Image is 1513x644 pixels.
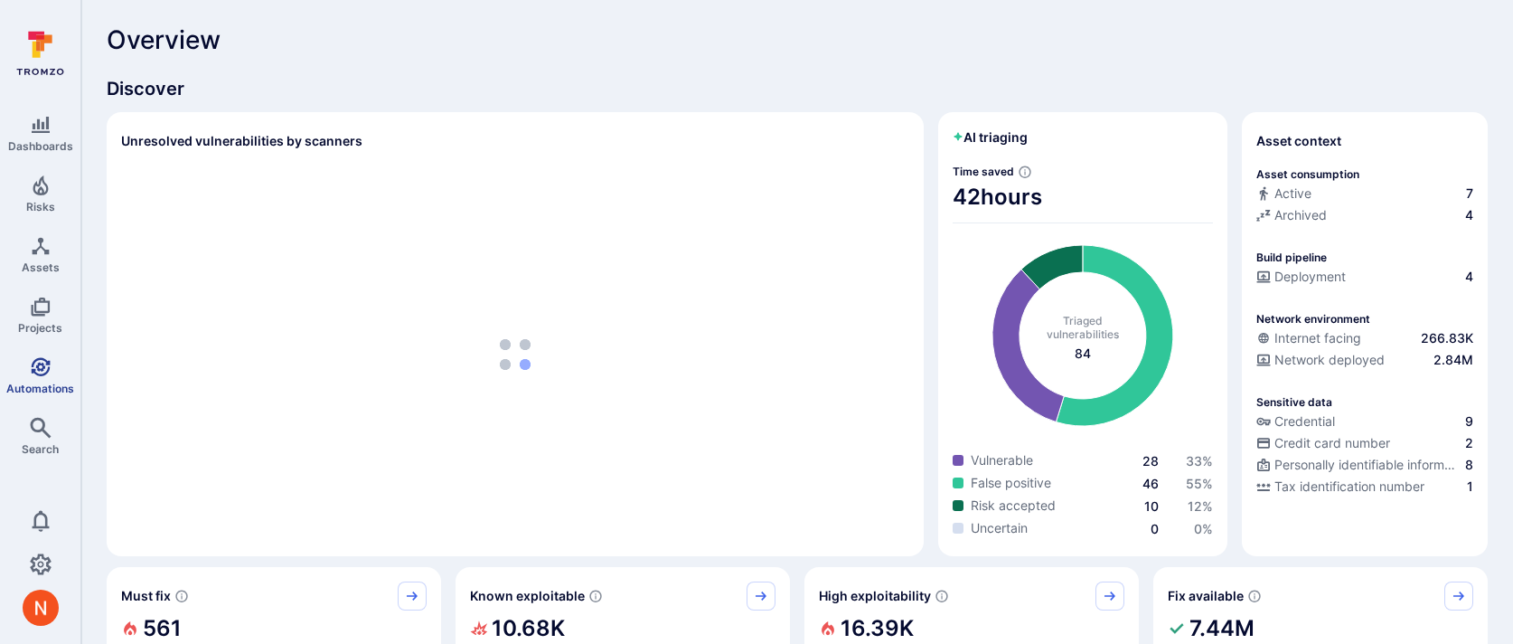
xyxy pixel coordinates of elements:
[1256,268,1346,286] div: Deployment
[6,382,74,395] span: Automations
[1142,476,1159,491] a: 46
[1274,478,1424,496] span: Tax identification number
[1256,268,1473,286] a: Deployment4
[1142,453,1159,469] a: 28
[121,132,362,150] h2: Unresolved vulnerabilities by scanners
[107,25,221,54] span: Overview
[121,166,909,542] div: loading spinner
[1256,167,1359,181] p: Asset consumption
[1256,351,1385,369] div: Network deployed
[1256,456,1473,478] div: Evidence indicative of processing personally identifiable information
[1256,434,1473,456] div: Evidence indicative of processing credit card numbers
[1247,589,1262,603] svg: Vulnerabilities with fix available
[971,451,1033,469] span: Vulnerable
[1186,476,1213,491] a: 55%
[470,587,585,605] span: Known exploitable
[1186,453,1213,469] a: 33%
[1465,434,1473,452] span: 2
[1188,498,1213,514] a: 12%
[1274,329,1361,347] span: Internet facing
[1256,478,1473,499] div: Evidence indicative of processing tax identification numbers
[1256,185,1473,203] a: Active7
[107,76,1488,101] span: Discover
[22,442,59,456] span: Search
[22,260,60,274] span: Assets
[1186,453,1213,469] span: 33 %
[1256,329,1361,347] div: Internet facing
[1144,498,1159,514] a: 10
[1256,312,1370,326] p: Network environment
[1465,206,1473,224] span: 4
[1274,456,1461,474] span: Personally identifiable information (PII)
[971,474,1051,492] span: False positive
[1256,132,1341,150] span: Asset context
[1256,412,1473,434] div: Evidence indicative of handling user or service credentials
[1256,206,1473,228] div: Code repository is archived
[1465,412,1473,431] span: 9
[1188,498,1213,514] span: 12 %
[1256,412,1335,431] div: Credential
[1274,412,1335,431] span: Credential
[1018,165,1032,179] svg: Estimated based on an average time of 30 mins needed to triage each vulnerability
[1465,268,1473,286] span: 4
[1256,395,1332,409] p: Sensitive data
[953,183,1213,212] span: 42 hours
[1256,268,1473,289] div: Configured deployment pipeline
[8,139,73,153] span: Dashboards
[1256,478,1424,496] div: Tax identification number
[1186,476,1213,491] span: 55 %
[1433,351,1473,369] span: 2.84M
[1466,185,1473,203] span: 7
[1274,351,1385,369] span: Network deployed
[1151,521,1159,536] a: 0
[1465,456,1473,474] span: 8
[1274,434,1390,452] span: Credit card number
[1194,521,1213,536] span: 0 %
[1256,329,1473,347] a: Internet facing266.83K
[26,200,55,213] span: Risks
[500,339,531,370] img: Loading...
[1256,412,1473,431] a: Credential9
[1194,521,1213,536] a: 0%
[23,590,59,626] img: ACg8ocIprwjrgDQnDsNSk9Ghn5p5-B8DpAKWoJ5Gi9syOE4K59tr4Q=s96-c
[121,587,171,605] span: Must fix
[1075,345,1091,363] span: total
[935,589,949,603] svg: EPSS score ≥ 0.7
[18,321,62,335] span: Projects
[1256,351,1473,373] div: Evidence that the asset is packaged and deployed somewhere
[1421,329,1473,347] span: 266.83K
[971,497,1056,515] span: Risk accepted
[1256,185,1311,203] div: Active
[953,128,1028,147] h2: AI triaging
[1168,587,1244,605] span: Fix available
[1256,478,1473,496] a: Tax identification number1
[1256,456,1473,474] a: Personally identifiable information (PII)8
[1256,351,1473,369] a: Network deployed2.84M
[1256,434,1473,452] a: Credit card number2
[971,519,1028,537] span: Uncertain
[23,590,59,626] div: Neeren Patki
[174,589,189,603] svg: Risk score >=40 , missed SLA
[1274,185,1311,203] span: Active
[1274,268,1346,286] span: Deployment
[953,165,1014,178] span: Time saved
[1256,185,1473,206] div: Commits seen in the last 180 days
[819,587,931,605] span: High exploitability
[588,589,603,603] svg: Confirmed exploitable by KEV
[1256,251,1327,264] p: Build pipeline
[1274,206,1327,224] span: Archived
[1256,456,1461,474] div: Personally identifiable information (PII)
[1256,434,1390,452] div: Credit card number
[1256,206,1327,224] div: Archived
[1467,478,1473,496] span: 1
[1256,329,1473,351] div: Evidence that an asset is internet facing
[1047,314,1119,341] span: Triaged vulnerabilities
[1256,206,1473,224] a: Archived4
